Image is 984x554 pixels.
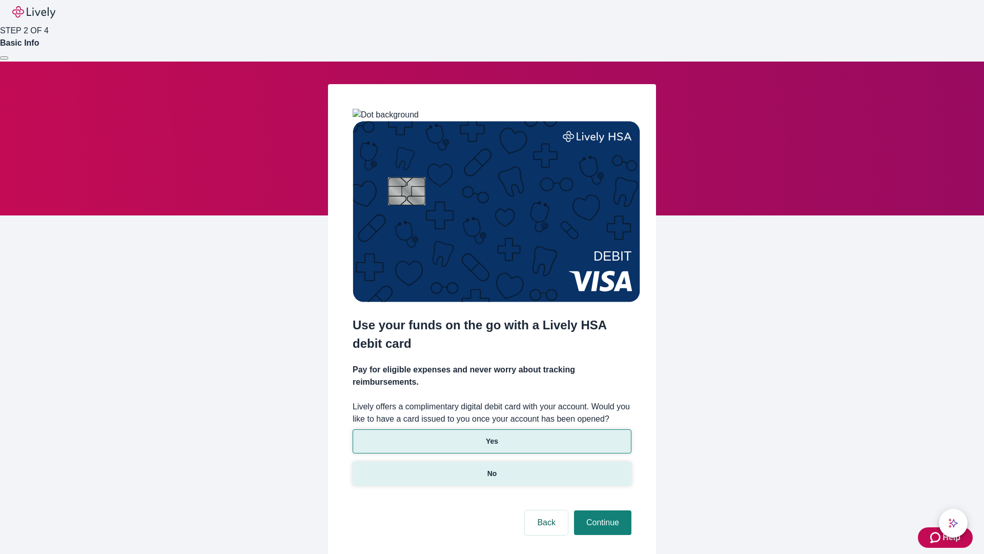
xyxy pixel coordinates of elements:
[939,509,968,538] button: chat
[930,531,942,544] svg: Zendesk support icon
[353,316,631,353] h2: Use your funds on the go with a Lively HSA debit card
[487,468,497,479] p: No
[574,510,631,535] button: Continue
[353,121,640,302] img: Debit card
[353,364,631,388] h4: Pay for eligible expenses and never worry about tracking reimbursements.
[353,109,419,121] img: Dot background
[525,510,568,535] button: Back
[12,6,55,18] img: Lively
[353,429,631,453] button: Yes
[353,401,631,425] label: Lively offers a complimentary digital debit card with your account. Would you like to have a card...
[948,518,958,528] svg: Lively AI Assistant
[353,462,631,486] button: No
[486,436,498,447] p: Yes
[942,531,960,544] span: Help
[918,527,973,548] button: Zendesk support iconHelp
